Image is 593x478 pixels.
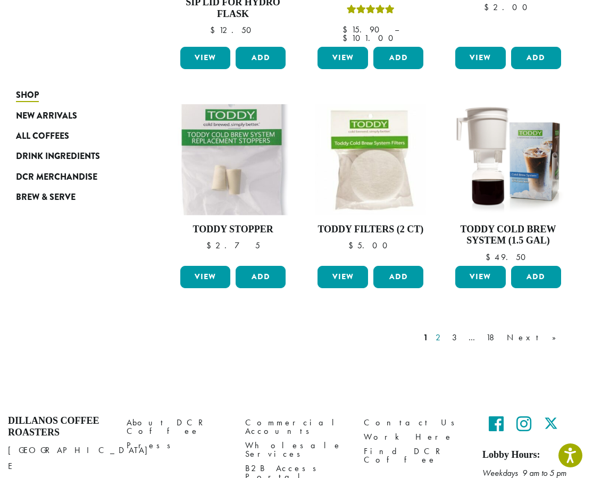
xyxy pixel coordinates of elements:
bdi: 12.50 [210,24,256,36]
span: Shop [16,89,39,102]
a: View [180,266,230,288]
span: New Arrivals [16,110,77,123]
span: Drink Ingredients [16,150,100,163]
a: Toddy Cold Brew System (1.5 gal) $49.50 [453,104,564,262]
a: View [318,266,368,288]
button: Add [511,266,561,288]
a: DCR Merchandise [16,167,132,187]
a: Toddy Filters (2 ct) $5.00 [315,104,426,262]
a: Toddy Stopper $2.75 [178,104,289,262]
a: Contact Us [364,415,466,430]
span: DCR Merchandise [16,171,97,184]
span: $ [343,24,352,35]
img: Toddy-1.5-300x300.png [453,104,564,215]
a: All Coffees [16,126,132,146]
a: View [318,47,368,69]
a: 18 [484,331,502,344]
a: About DCR Coffee [127,415,229,438]
span: $ [206,240,215,251]
span: $ [348,240,357,251]
span: $ [484,2,493,13]
bdi: 2.75 [206,240,260,251]
a: … [466,331,481,344]
span: All Coffees [16,130,69,143]
bdi: 101.00 [343,32,398,44]
a: Press [127,438,229,452]
bdi: 49.50 [486,251,531,263]
a: Commercial Accounts [245,415,348,438]
a: New Arrivals [16,105,132,125]
h4: Dillanos Coffee Roasters [8,415,111,438]
bdi: 2.00 [484,2,532,13]
span: $ [486,251,495,263]
a: Brew & Serve [16,187,132,207]
span: – [395,24,399,35]
a: View [455,266,505,288]
bdi: 5.00 [348,240,392,251]
a: 1 [421,331,430,344]
button: Add [236,47,286,69]
bdi: 15.90 [343,24,385,35]
h4: Toddy Filters (2 ct) [315,224,426,236]
a: View [180,47,230,69]
a: View [455,47,505,69]
a: Next » [505,331,566,344]
button: Add [511,47,561,69]
a: Work Here [364,430,466,444]
span: Brew & Serve [16,191,76,204]
div: Rated 5.00 out of 5 [347,3,395,19]
button: Add [373,266,423,288]
span: $ [210,24,219,36]
a: Drink Ingredients [16,146,132,166]
a: 2 [433,331,447,344]
button: Add [373,47,423,69]
h4: Toddy Stopper [178,224,289,236]
a: Shop [16,85,132,105]
a: 3 [450,331,463,344]
button: Add [236,266,286,288]
a: Wholesale Services [245,438,348,461]
h5: Lobby Hours: [482,449,585,461]
span: $ [343,32,352,44]
img: toddy_stoppers2-300x300.jpg [178,104,289,215]
img: Toddy-Filters-e1551570423916-300x300.jpg [315,104,426,215]
h4: Toddy Cold Brew System (1.5 gal) [453,224,564,247]
a: Find DCR Coffee [364,444,466,467]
